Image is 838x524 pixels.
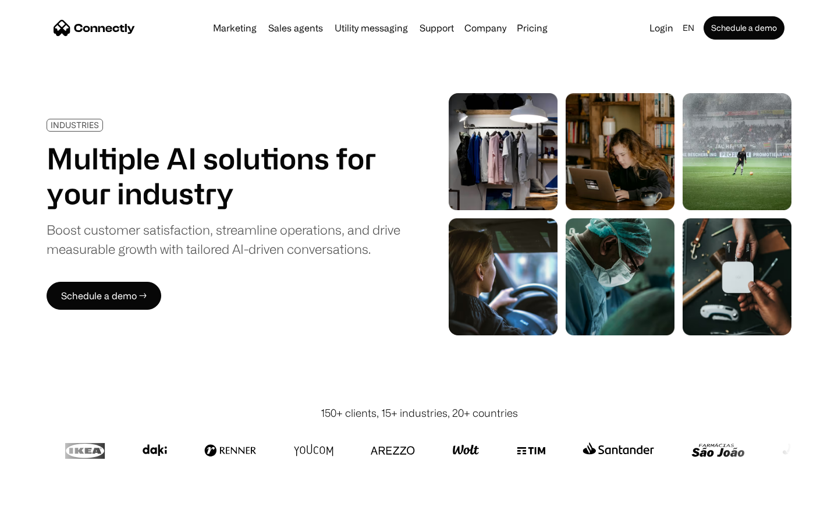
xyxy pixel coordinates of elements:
h1: Multiple AI solutions for your industry [47,141,400,211]
div: en [683,20,694,36]
a: Pricing [512,23,552,33]
a: Sales agents [264,23,328,33]
a: Marketing [208,23,261,33]
a: Utility messaging [330,23,413,33]
a: Login [645,20,678,36]
a: Schedule a demo [704,16,784,40]
aside: Language selected: English [12,502,70,520]
div: 150+ clients, 15+ industries, 20+ countries [321,405,518,421]
div: Boost customer satisfaction, streamline operations, and drive measurable growth with tailored AI-... [47,220,400,259]
a: Support [415,23,459,33]
ul: Language list [23,504,70,520]
div: Company [464,20,506,36]
div: INDUSTRIES [51,121,99,129]
a: Schedule a demo → [47,282,161,310]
